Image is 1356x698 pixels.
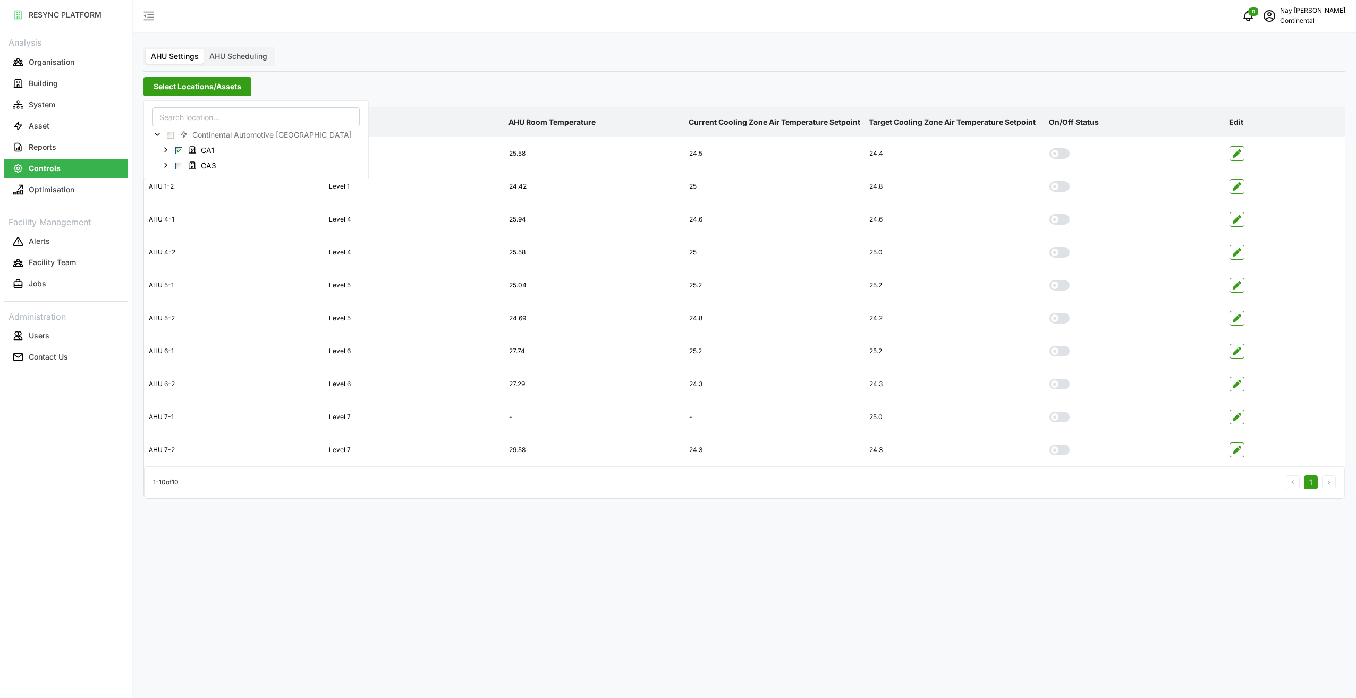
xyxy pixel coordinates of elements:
p: System [29,99,55,110]
div: 24.5 [685,141,864,167]
button: schedule [1259,5,1280,27]
span: 0 [1252,8,1255,15]
a: RESYNC PLATFORM [4,4,128,25]
button: 1 [1304,475,1318,489]
div: 24.6 [685,207,864,233]
div: Level 4 [325,240,504,266]
span: AHU Scheduling [209,52,267,61]
span: CA1 [184,143,222,156]
a: Jobs [4,274,128,295]
span: Continental Automotive [GEOGRAPHIC_DATA] [192,130,352,140]
button: Optimisation [4,180,128,199]
div: Level 5 [325,305,504,331]
div: Level 6 [325,371,504,397]
div: 24.3 [685,437,864,463]
p: 1 - 10 of 10 [153,478,179,488]
p: Facility Management [4,214,128,229]
div: 24.3 [865,371,1044,397]
div: Level 7 [325,404,504,430]
p: Current Cooling Zone Air Temperature Setpoint [687,108,862,136]
button: Asset [4,116,128,135]
div: AHU 5-2 [145,305,324,331]
div: 24.42 [505,174,684,200]
button: Select Locations/Assets [143,77,251,96]
span: Select Locations/Assets [154,78,241,96]
div: 25.04 [505,273,684,299]
span: Select CA3 [175,162,182,169]
a: Contact Us [4,346,128,368]
div: 25.2 [685,338,864,364]
span: AHU Settings [151,52,199,61]
div: Level 5 [325,273,504,299]
span: Continental Automotive Singapore [175,128,359,141]
div: Select Locations/Assets [143,100,369,180]
span: CA3 [184,159,224,172]
div: AHU 4-1 [145,207,324,233]
button: Users [4,326,128,345]
a: Organisation [4,52,128,73]
a: System [4,94,128,115]
div: Level 7 [325,437,504,463]
p: Reports [29,142,56,152]
p: Jobs [29,278,46,289]
div: 24.8 [865,174,1044,200]
button: Organisation [4,53,128,72]
p: Controls [29,163,61,174]
div: AHU 6-1 [145,338,324,364]
div: 24.3 [865,437,1044,463]
p: Facility Team [29,257,76,268]
p: Target Cooling Zone Air Temperature Setpoint [867,108,1043,136]
a: Alerts [4,231,128,252]
span: Select Continental Automotive Singapore [167,132,174,139]
button: Contact Us [4,347,128,367]
p: Edit [1227,108,1343,136]
a: Building [4,73,128,94]
div: AHU 5-1 [145,273,324,299]
span: CA1 [201,145,215,156]
a: Reports [4,137,128,158]
div: Level 1 [325,141,504,167]
div: 29.58 [505,437,684,463]
button: Building [4,74,128,93]
a: Optimisation [4,179,128,200]
span: Select CA1 [175,147,182,154]
div: 24.8 [685,305,864,331]
div: - [685,404,864,430]
p: Continental [1280,16,1345,26]
button: RESYNC PLATFORM [4,5,128,24]
div: 25.2 [865,338,1044,364]
p: On/Off Status [1047,108,1223,136]
div: AHU 4-2 [145,240,324,266]
button: Controls [4,159,128,178]
button: Alerts [4,232,128,251]
div: Level 6 [325,338,504,364]
div: 24.6 [865,207,1044,233]
a: Asset [4,115,128,137]
button: Reports [4,138,128,157]
p: Optimisation [29,184,74,195]
div: AHU 6-2 [145,371,324,397]
div: 25.2 [685,273,864,299]
div: AHU 7-2 [145,437,324,463]
div: 24.4 [865,141,1044,167]
p: Organisation [29,57,74,67]
span: CA3 [201,160,216,171]
button: Jobs [4,275,128,294]
div: 25.58 [505,141,684,167]
div: Level 4 [325,207,504,233]
p: Administration [4,308,128,324]
button: notifications [1238,5,1259,27]
div: 25.2 [865,273,1044,299]
a: Facility Team [4,252,128,274]
button: System [4,95,128,114]
p: RESYNC PLATFORM [29,10,101,20]
div: 24.3 [685,371,864,397]
div: 24.69 [505,305,684,331]
p: AHU Room Temperature [506,108,682,136]
p: Contact Us [29,352,68,362]
p: Location [326,108,502,136]
p: Users [29,330,49,341]
div: 25 [685,240,864,266]
div: - [505,404,684,430]
div: 27.29 [505,371,684,397]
